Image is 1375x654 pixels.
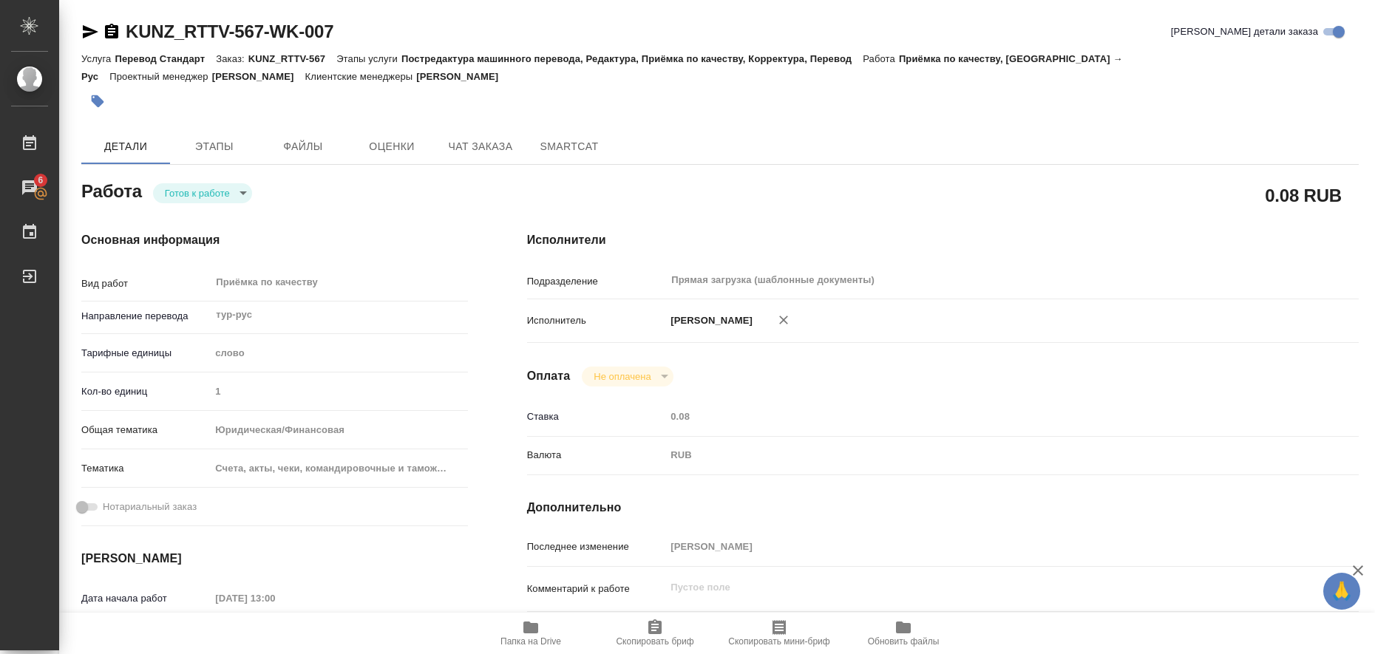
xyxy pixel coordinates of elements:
p: Услуга [81,53,115,64]
span: Оценки [356,137,427,156]
div: RUB [665,443,1289,468]
button: Скопировать ссылку для ЯМессенджера [81,23,99,41]
span: Чат заказа [445,137,516,156]
span: Файлы [268,137,339,156]
p: KUNZ_RTTV-567 [248,53,336,64]
p: Клиентские менеджеры [305,71,417,82]
span: Этапы [179,137,250,156]
button: Готов к работе [160,187,234,200]
p: Вид работ [81,276,210,291]
button: Скопировать ссылку [103,23,120,41]
span: Скопировать бриф [616,636,693,647]
span: [PERSON_NAME] детали заказа [1171,24,1318,39]
span: 6 [29,173,52,188]
h2: Работа [81,177,142,203]
span: Скопировать мини-бриф [728,636,829,647]
h4: Исполнители [527,231,1359,249]
p: Подразделение [527,274,666,289]
div: Готов к работе [582,367,673,386]
p: Проектный менеджер [109,71,211,82]
p: Валюта [527,448,666,463]
input: Пустое поле [665,406,1289,427]
span: Детали [90,137,161,156]
p: [PERSON_NAME] [212,71,305,82]
p: Заказ: [216,53,248,64]
p: Этапы услуги [336,53,401,64]
p: Тематика [81,461,210,476]
p: Общая тематика [81,423,210,437]
input: Пустое поле [210,381,467,402]
button: Добавить тэг [81,85,114,117]
button: Удалить исполнителя [767,304,800,336]
p: Постредактура машинного перевода, Редактура, Приёмка по качеству, Корректура, Перевод [401,53,863,64]
button: Не оплачена [589,370,655,383]
button: Папка на Drive [469,613,593,654]
span: Нотариальный заказ [103,500,197,514]
h2: 0.08 RUB [1265,183,1342,208]
button: Обновить файлы [841,613,965,654]
p: Направление перевода [81,309,210,324]
span: Обновить файлы [868,636,940,647]
p: Работа [863,53,899,64]
p: Кол-во единиц [81,384,210,399]
h4: [PERSON_NAME] [81,550,468,568]
h4: Оплата [527,367,571,385]
h4: Дополнительно [527,499,1359,517]
span: 🙏 [1329,576,1354,607]
button: Скопировать бриф [593,613,717,654]
div: Юридическая/Финансовая [210,418,467,443]
a: KUNZ_RTTV-567-WK-007 [126,21,333,41]
p: Перевод Стандарт [115,53,216,64]
span: SmartCat [534,137,605,156]
span: Папка на Drive [500,636,561,647]
p: [PERSON_NAME] [416,71,509,82]
p: Исполнитель [527,313,666,328]
div: слово [210,341,467,366]
div: Готов к работе [153,183,252,203]
p: Последнее изменение [527,539,666,554]
div: Счета, акты, чеки, командировочные и таможенные документы [210,456,467,481]
button: 🙏 [1323,573,1360,610]
p: Тарифные единицы [81,346,210,361]
p: Дата начала работ [81,591,210,606]
input: Пустое поле [210,587,339,609]
input: Пустое поле [665,536,1289,557]
h4: Основная информация [81,231,468,249]
a: 6 [4,169,55,206]
p: Ставка [527,409,666,424]
p: [PERSON_NAME] [665,313,753,328]
button: Скопировать мини-бриф [717,613,841,654]
p: Комментарий к работе [527,582,666,596]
